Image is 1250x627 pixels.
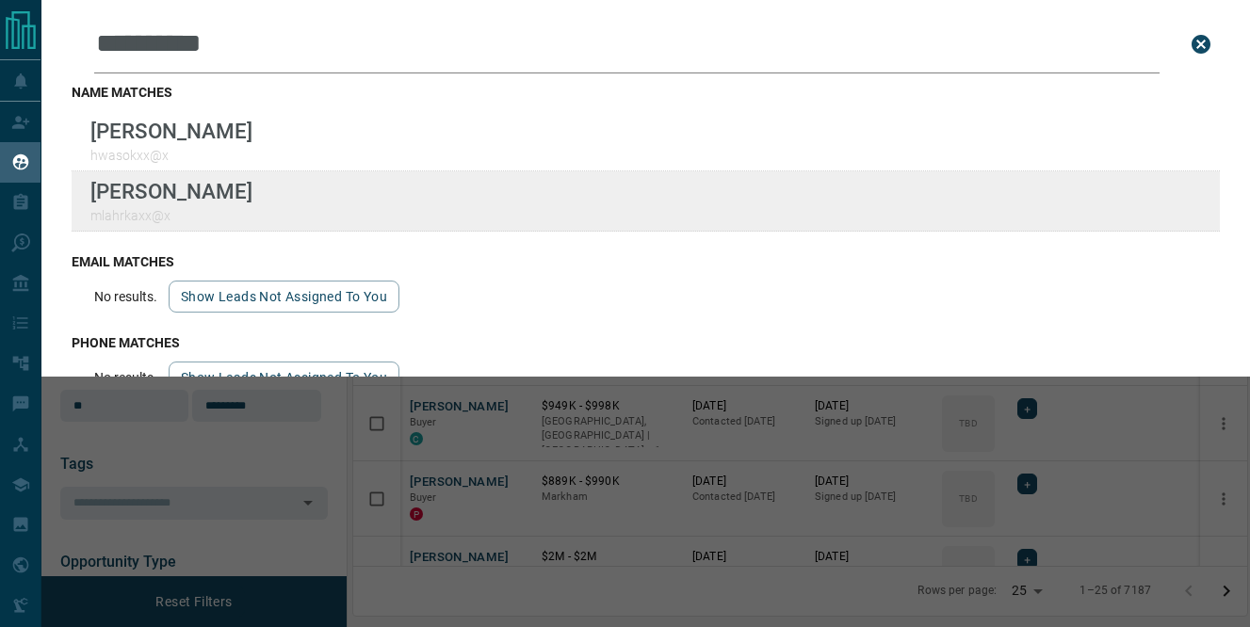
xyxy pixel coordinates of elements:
[90,179,252,203] p: [PERSON_NAME]
[94,289,157,304] p: No results.
[169,362,399,394] button: show leads not assigned to you
[94,370,157,385] p: No results.
[1182,25,1220,63] button: close search bar
[90,148,252,163] p: hwasokxx@x
[72,85,1220,100] h3: name matches
[90,208,252,223] p: mlahrkaxx@x
[90,119,252,143] p: [PERSON_NAME]
[72,254,1220,269] h3: email matches
[72,335,1220,350] h3: phone matches
[169,281,399,313] button: show leads not assigned to you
